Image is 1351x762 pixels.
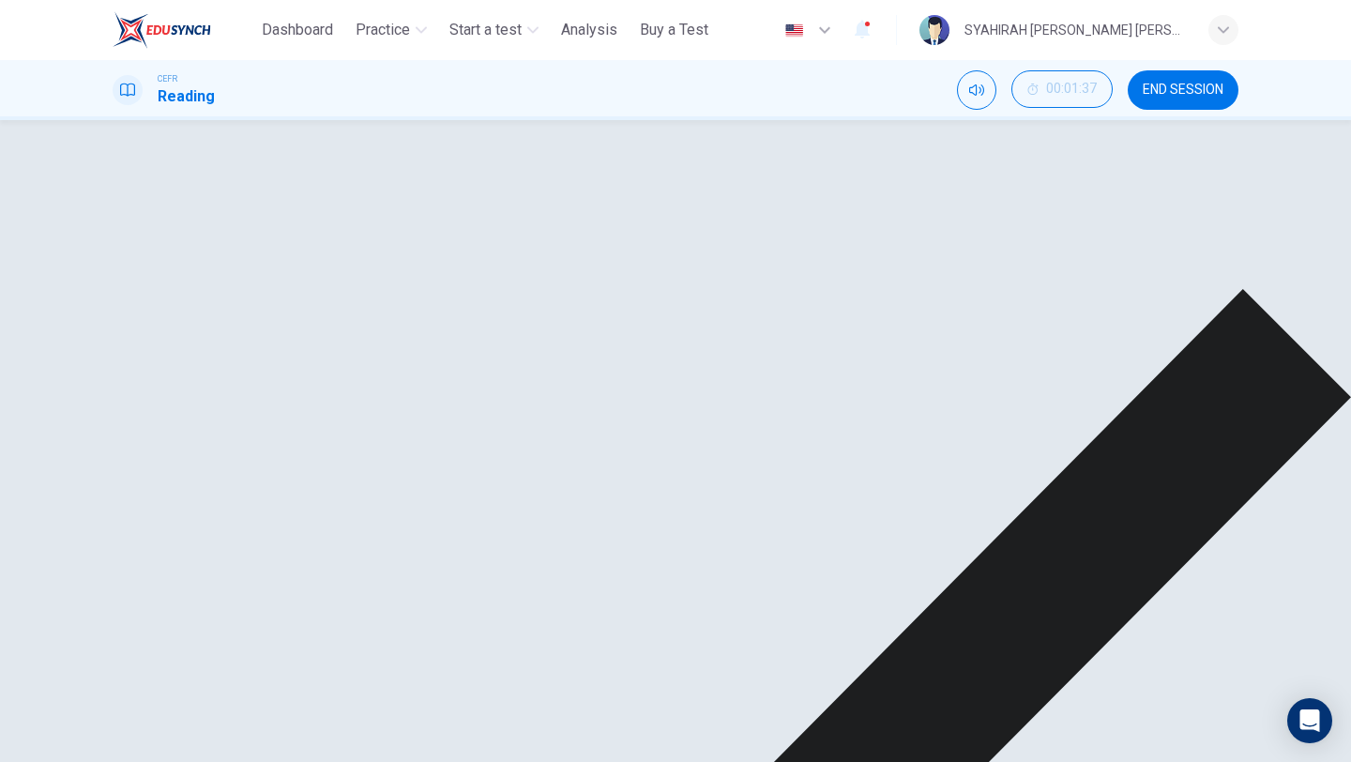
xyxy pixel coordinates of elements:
[554,13,625,47] button: Analysis
[113,11,211,49] img: ELTC logo
[919,15,949,45] img: Profile picture
[561,19,617,41] span: Analysis
[1011,70,1113,110] div: Hide
[356,19,410,41] span: Practice
[1128,70,1238,110] button: END SESSION
[964,19,1186,41] div: SYAHIRAH [PERSON_NAME] [PERSON_NAME] KPM-Guru
[348,13,434,47] button: Practice
[158,85,215,108] h1: Reading
[1287,698,1332,743] div: Open Intercom Messenger
[254,13,341,47] button: Dashboard
[1046,82,1097,97] span: 00:01:37
[1011,70,1113,108] button: 00:01:37
[782,23,806,38] img: en
[113,11,254,49] a: ELTC logo
[640,19,708,41] span: Buy a Test
[442,13,546,47] button: Start a test
[1143,83,1223,98] span: END SESSION
[262,19,333,41] span: Dashboard
[449,19,522,41] span: Start a test
[957,70,996,110] div: Mute
[632,13,716,47] button: Buy a Test
[158,72,177,85] span: CEFR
